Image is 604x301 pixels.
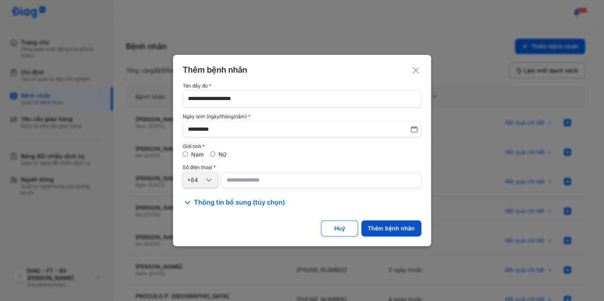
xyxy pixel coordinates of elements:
div: Giới tính [183,144,421,149]
div: +84 [187,176,204,184]
div: Số điện thoại [183,165,421,170]
div: Ngày sinh (ngày/tháng/năm) [183,114,421,119]
button: Huỷ [321,220,358,236]
label: Nữ [219,151,227,158]
span: Thông tin bổ sung (tùy chọn) [194,198,285,207]
div: Thêm bệnh nhân [183,65,421,75]
button: Thêm bệnh nhân [361,220,421,236]
div: Tên đầy đủ [183,83,421,89]
div: Thêm bệnh nhân [368,225,415,232]
label: Nam [191,151,204,158]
